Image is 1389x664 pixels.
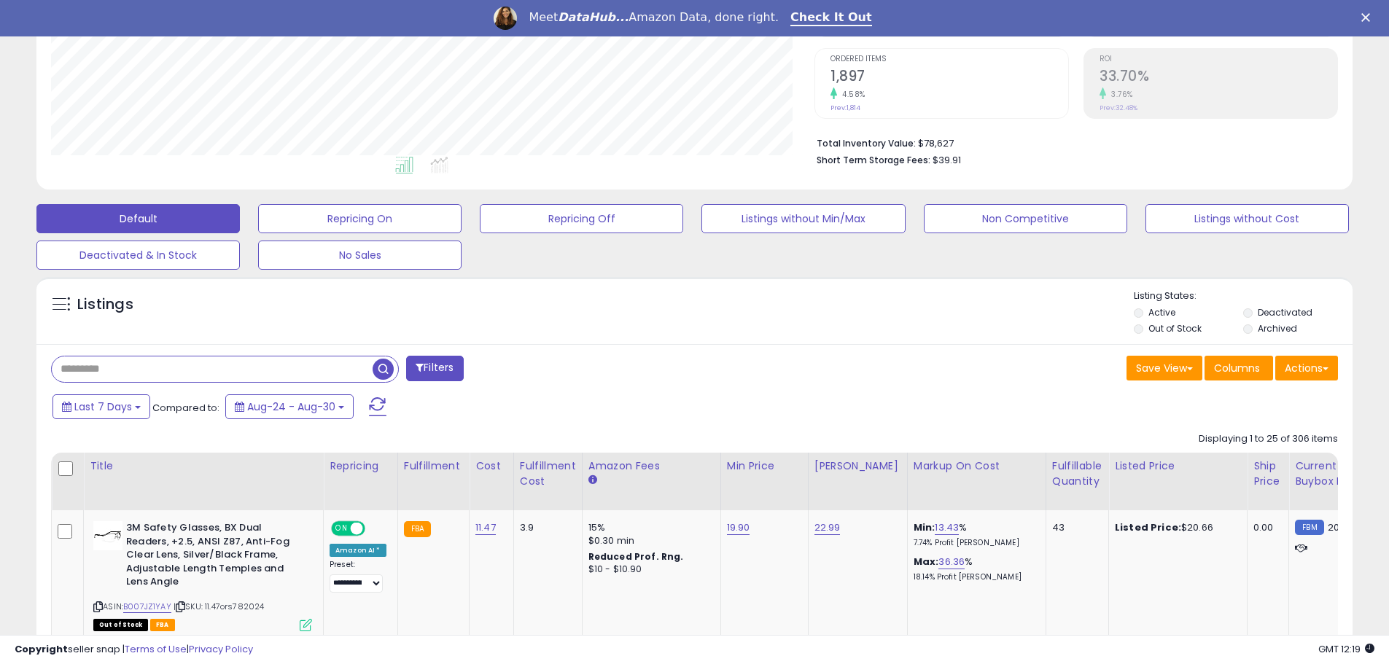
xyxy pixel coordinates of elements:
a: B007JZ1YAY [123,601,171,613]
span: Last 7 Days [74,399,132,414]
button: Actions [1275,356,1338,380]
i: DataHub... [558,10,629,24]
button: Repricing Off [480,204,683,233]
button: Listings without Cost [1145,204,1349,233]
a: Check It Out [790,10,872,26]
div: seller snap | | [15,643,253,657]
small: FBA [404,521,431,537]
button: Listings without Min/Max [701,204,905,233]
p: 7.74% Profit [PERSON_NAME] [914,538,1035,548]
div: % [914,521,1035,548]
li: $78,627 [817,133,1327,151]
img: Profile image for Georgie [494,7,517,30]
h2: 33.70% [1100,68,1337,87]
span: | SKU: 11.47ors782024 [174,601,265,612]
div: % [914,555,1035,582]
b: Reduced Prof. Rng. [588,550,684,563]
span: Ordered Items [830,55,1068,63]
small: Amazon Fees. [588,474,597,487]
div: Cost [475,458,507,474]
span: 20.66 [1328,520,1354,534]
div: Fulfillable Quantity [1052,458,1102,489]
button: Non Competitive [924,204,1127,233]
strong: Copyright [15,642,68,656]
span: Compared to: [152,401,219,415]
button: Repricing On [258,204,462,233]
button: Aug-24 - Aug-30 [225,394,354,419]
div: Markup on Cost [914,458,1040,474]
a: 19.90 [727,520,750,535]
div: [PERSON_NAME] [814,458,901,474]
img: 314WAWCP+IL._SL40_.jpg [93,521,122,550]
button: Last 7 Days [52,394,150,419]
small: FBM [1295,520,1323,535]
button: Default [36,204,240,233]
a: Terms of Use [125,642,187,656]
b: Short Term Storage Fees: [817,154,930,166]
h2: 1,897 [830,68,1068,87]
span: 2025-09-7 12:19 GMT [1318,642,1374,656]
div: Close [1361,13,1376,22]
b: 3M Safety Glasses, BX Dual Readers, +2.5, ANSI Z87, Anti-Fog Clear Lens, Silver/Black Frame, Adju... [126,521,303,593]
span: ROI [1100,55,1337,63]
span: Columns [1214,361,1260,375]
span: OFF [363,523,386,535]
div: Title [90,458,317,474]
button: Deactivated & In Stock [36,241,240,270]
span: Aug-24 - Aug-30 [247,399,335,414]
div: Displaying 1 to 25 of 306 items [1199,432,1338,446]
b: Total Inventory Value: [817,137,916,149]
div: $0.30 min [588,534,709,547]
th: The percentage added to the cost of goods (COGS) that forms the calculator for Min & Max prices. [907,453,1046,510]
b: Listed Price: [1115,520,1181,534]
button: Filters [406,356,463,381]
div: Fulfillment [404,458,463,474]
a: 22.99 [814,520,841,535]
p: 18.14% Profit [PERSON_NAME] [914,572,1035,582]
div: Fulfillment Cost [520,458,576,489]
h5: Listings [77,294,133,315]
label: Out of Stock [1148,322,1202,335]
button: Columns [1205,356,1273,380]
div: Amazon AI * [330,544,386,557]
p: Listing States: [1134,289,1353,303]
span: $39.91 [933,153,961,167]
div: Min Price [727,458,802,474]
small: 3.76% [1106,89,1133,100]
div: Repricing [330,458,392,474]
div: Amazon Fees [588,458,715,474]
div: 3.9 [520,521,571,534]
div: Preset: [330,560,386,593]
div: Ship Price [1253,458,1283,489]
div: 43 [1052,521,1097,534]
span: All listings that are currently out of stock and unavailable for purchase on Amazon [93,619,148,631]
label: Archived [1258,322,1297,335]
small: Prev: 1,814 [830,103,860,112]
button: Save View [1127,356,1202,380]
div: $10 - $10.90 [588,563,709,576]
b: Min: [914,520,935,534]
span: ON [332,523,351,535]
div: Meet Amazon Data, done right. [529,10,779,25]
a: 13.43 [935,520,959,535]
button: No Sales [258,241,462,270]
small: 4.58% [837,89,865,100]
div: Current Buybox Price [1295,458,1370,489]
div: 0.00 [1253,521,1277,534]
a: Privacy Policy [189,642,253,656]
div: Listed Price [1115,458,1241,474]
div: 15% [588,521,709,534]
small: Prev: 32.48% [1100,103,1137,112]
a: 36.36 [938,555,965,569]
b: Max: [914,555,939,569]
label: Deactivated [1258,306,1312,319]
a: 11.47 [475,520,496,535]
div: $20.66 [1115,521,1236,534]
label: Active [1148,306,1175,319]
span: FBA [150,619,175,631]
